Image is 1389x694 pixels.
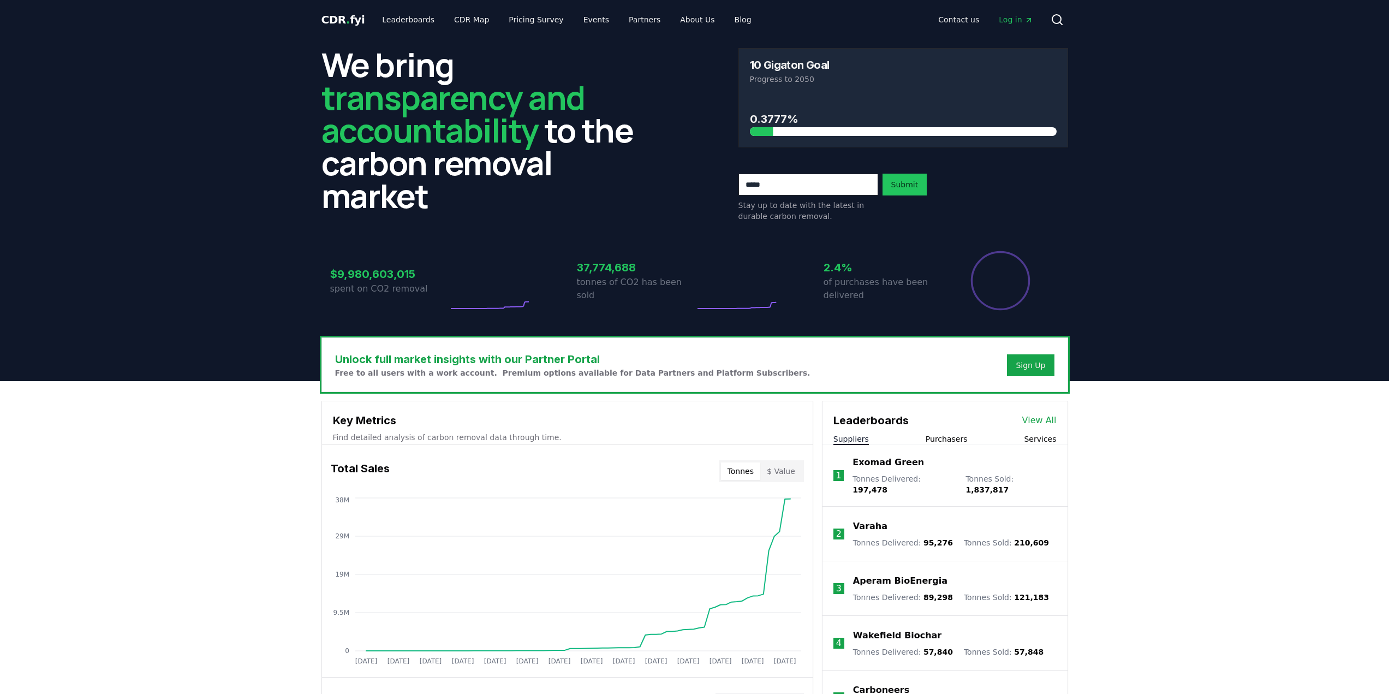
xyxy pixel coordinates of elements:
[577,259,695,276] h3: 37,774,688
[929,10,988,29] a: Contact us
[419,657,442,665] tspan: [DATE]
[548,657,570,665] tspan: [DATE]
[335,351,810,367] h3: Unlock full market insights with our Partner Portal
[853,456,924,469] a: Exomad Green
[999,14,1033,25] span: Log in
[964,537,1049,548] p: Tonnes Sold :
[833,434,869,444] button: Suppliers
[335,532,349,540] tspan: 29M
[330,282,448,295] p: spent on CO2 removal
[355,657,377,665] tspan: [DATE]
[836,469,841,482] p: 1
[321,13,365,26] span: CDR fyi
[853,520,887,533] a: Varaha
[1014,648,1044,656] span: 57,848
[333,432,802,443] p: Find detailed analysis of carbon removal data through time.
[750,60,830,70] h3: 10 Gigaton Goal
[577,276,695,302] p: tonnes of CO2 has been sold
[964,592,1049,603] p: Tonnes Sold :
[923,648,953,656] span: 57,840
[500,10,572,29] a: Pricing Survey
[1014,538,1049,547] span: 210,609
[824,259,941,276] h3: 2.4%
[923,593,953,602] span: 89,298
[484,657,506,665] tspan: [DATE]
[853,574,947,588] a: Aperam BioEnergia
[677,657,699,665] tspan: [DATE]
[923,538,953,547] span: 95,276
[836,527,842,541] p: 2
[345,647,349,655] tspan: 0
[824,276,941,302] p: of purchases have been delivered
[575,10,618,29] a: Events
[620,10,669,29] a: Partners
[721,462,760,480] button: Tonnes
[612,657,635,665] tspan: [DATE]
[965,473,1056,495] p: Tonnes Sold :
[853,473,955,495] p: Tonnes Delivered :
[1022,414,1057,427] a: View All
[990,10,1041,29] a: Log in
[335,571,349,578] tspan: 19M
[321,12,365,27] a: CDR.fyi
[853,592,953,603] p: Tonnes Delivered :
[726,10,760,29] a: Blog
[671,10,723,29] a: About Us
[750,111,1057,127] h3: 0.3777%
[738,200,878,222] p: Stay up to date with the latest in durable carbon removal.
[964,646,1044,657] p: Tonnes Sold :
[929,10,1041,29] nav: Main
[773,657,796,665] tspan: [DATE]
[516,657,538,665] tspan: [DATE]
[836,637,842,650] p: 4
[373,10,443,29] a: Leaderboards
[853,646,953,657] p: Tonnes Delivered :
[333,412,802,429] h3: Key Metrics
[645,657,667,665] tspan: [DATE]
[833,412,909,429] h3: Leaderboards
[335,367,810,378] p: Free to all users with a work account. Premium options available for Data Partners and Platform S...
[853,485,887,494] span: 197,478
[836,582,842,595] p: 3
[321,48,651,212] h2: We bring to the carbon removal market
[331,460,390,482] h3: Total Sales
[970,250,1031,311] div: Percentage of sales delivered
[741,657,764,665] tspan: [DATE]
[1016,360,1045,371] a: Sign Up
[335,496,349,504] tspan: 38M
[387,657,409,665] tspan: [DATE]
[853,537,953,548] p: Tonnes Delivered :
[580,657,603,665] tspan: [DATE]
[346,13,350,26] span: .
[333,609,349,616] tspan: 9.5M
[750,74,1057,85] p: Progress to 2050
[883,174,927,195] button: Submit
[1007,354,1054,376] button: Sign Up
[709,657,731,665] tspan: [DATE]
[321,75,585,152] span: transparency and accountability
[926,434,968,444] button: Purchasers
[760,462,802,480] button: $ Value
[1014,593,1049,602] span: 121,183
[1024,434,1056,444] button: Services
[373,10,760,29] nav: Main
[965,485,1009,494] span: 1,837,817
[445,10,498,29] a: CDR Map
[330,266,448,282] h3: $9,980,603,015
[451,657,474,665] tspan: [DATE]
[853,629,941,642] a: Wakefield Biochar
